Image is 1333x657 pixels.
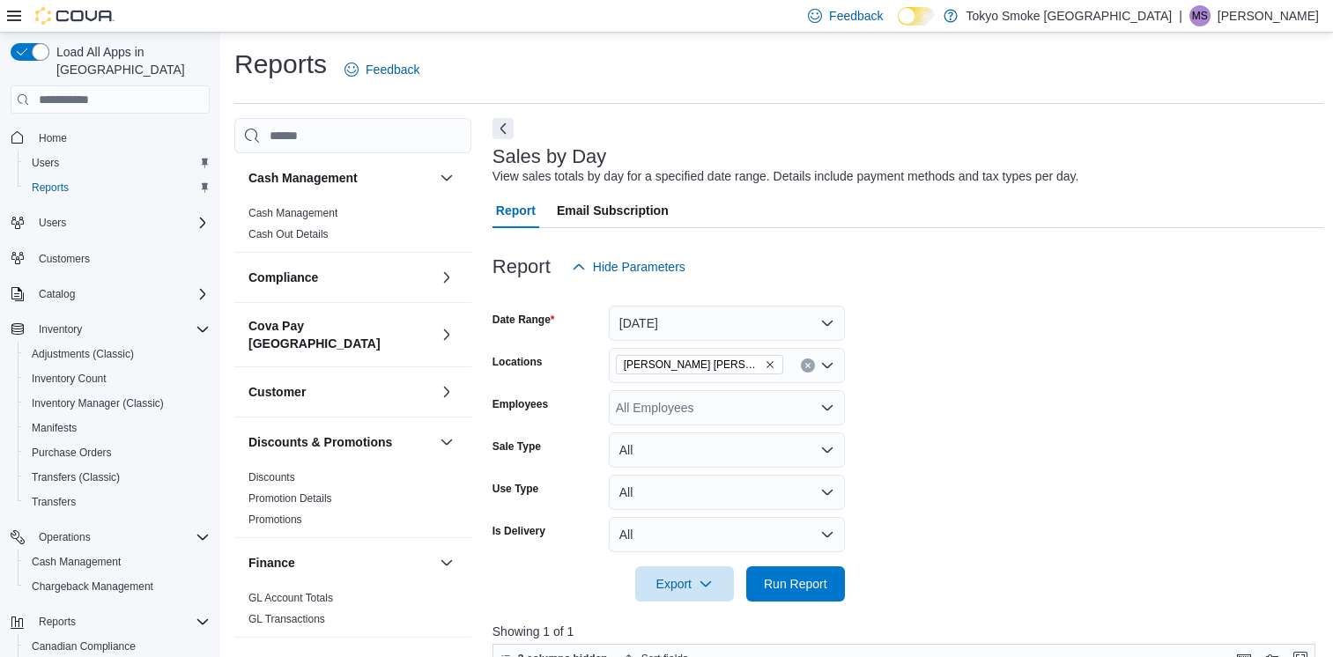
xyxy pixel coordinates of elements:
[32,284,210,305] span: Catalog
[25,491,210,513] span: Transfers
[25,343,141,365] a: Adjustments (Classic)
[436,167,457,188] button: Cash Management
[18,391,217,416] button: Inventory Manager (Classic)
[18,490,217,514] button: Transfers
[18,550,217,574] button: Cash Management
[25,576,160,597] a: Chargeback Management
[801,358,815,373] button: Clear input
[436,552,457,573] button: Finance
[32,579,153,594] span: Chargeback Management
[764,575,827,593] span: Run Report
[18,342,217,366] button: Adjustments (Classic)
[4,609,217,634] button: Reports
[25,152,66,173] a: Users
[248,269,433,286] button: Compliance
[820,401,834,415] button: Open list of options
[25,393,210,414] span: Inventory Manager (Classic)
[32,421,77,435] span: Manifests
[646,566,723,602] span: Export
[248,383,306,401] h3: Customer
[248,554,433,572] button: Finance
[746,566,845,602] button: Run Report
[624,356,761,373] span: [PERSON_NAME] [PERSON_NAME]
[32,446,112,460] span: Purchase Orders
[25,551,210,572] span: Cash Management
[492,313,555,327] label: Date Range
[436,267,457,288] button: Compliance
[234,203,471,252] div: Cash Management
[492,167,1079,186] div: View sales totals by day for a specified date range. Details include payment methods and tax type...
[18,465,217,490] button: Transfers (Classic)
[248,206,337,220] span: Cash Management
[18,366,217,391] button: Inventory Count
[25,491,83,513] a: Transfers
[25,393,171,414] a: Inventory Manager (Classic)
[616,355,783,374] span: Melville Prince William
[25,636,143,657] a: Canadian Compliance
[234,587,471,637] div: Finance
[32,470,120,484] span: Transfers (Classic)
[609,517,845,552] button: All
[492,397,548,411] label: Employees
[492,623,1324,640] p: Showing 1 of 1
[609,306,845,341] button: [DATE]
[4,124,217,150] button: Home
[32,396,164,410] span: Inventory Manager (Classic)
[32,126,210,148] span: Home
[1179,5,1182,26] p: |
[18,574,217,599] button: Chargeback Management
[32,212,210,233] span: Users
[25,636,210,657] span: Canadian Compliance
[248,591,333,605] span: GL Account Totals
[25,177,210,198] span: Reports
[39,322,82,336] span: Inventory
[18,175,217,200] button: Reports
[248,227,329,241] span: Cash Out Details
[32,495,76,509] span: Transfers
[25,417,210,439] span: Manifests
[4,282,217,306] button: Catalog
[492,524,545,538] label: Is Delivery
[18,151,217,175] button: Users
[248,383,433,401] button: Customer
[248,228,329,240] a: Cash Out Details
[49,43,210,78] span: Load All Apps in [GEOGRAPHIC_DATA]
[25,467,127,488] a: Transfers (Classic)
[248,433,392,451] h3: Discounts & Promotions
[248,470,295,484] span: Discounts
[25,442,119,463] a: Purchase Orders
[492,482,538,496] label: Use Type
[248,317,433,352] button: Cova Pay [GEOGRAPHIC_DATA]
[765,359,775,370] button: Remove Melville Prince William from selection in this group
[39,615,76,629] span: Reports
[436,324,457,345] button: Cova Pay [GEOGRAPHIC_DATA]
[635,566,734,602] button: Export
[248,492,332,505] a: Promotion Details
[39,287,75,301] span: Catalog
[492,439,541,454] label: Sale Type
[557,193,669,228] span: Email Subscription
[829,7,883,25] span: Feedback
[25,368,210,389] span: Inventory Count
[32,319,89,340] button: Inventory
[492,256,551,277] h3: Report
[32,527,210,548] span: Operations
[39,216,66,230] span: Users
[32,156,59,170] span: Users
[32,319,210,340] span: Inventory
[337,52,426,87] a: Feedback
[248,207,337,219] a: Cash Management
[492,118,514,139] button: Next
[32,611,83,632] button: Reports
[820,358,834,373] button: Open list of options
[25,551,128,572] a: Cash Management
[25,442,210,463] span: Purchase Orders
[248,269,318,286] h3: Compliance
[366,61,419,78] span: Feedback
[32,248,97,269] a: Customers
[248,554,295,572] h3: Finance
[4,210,217,235] button: Users
[593,258,685,276] span: Hide Parameters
